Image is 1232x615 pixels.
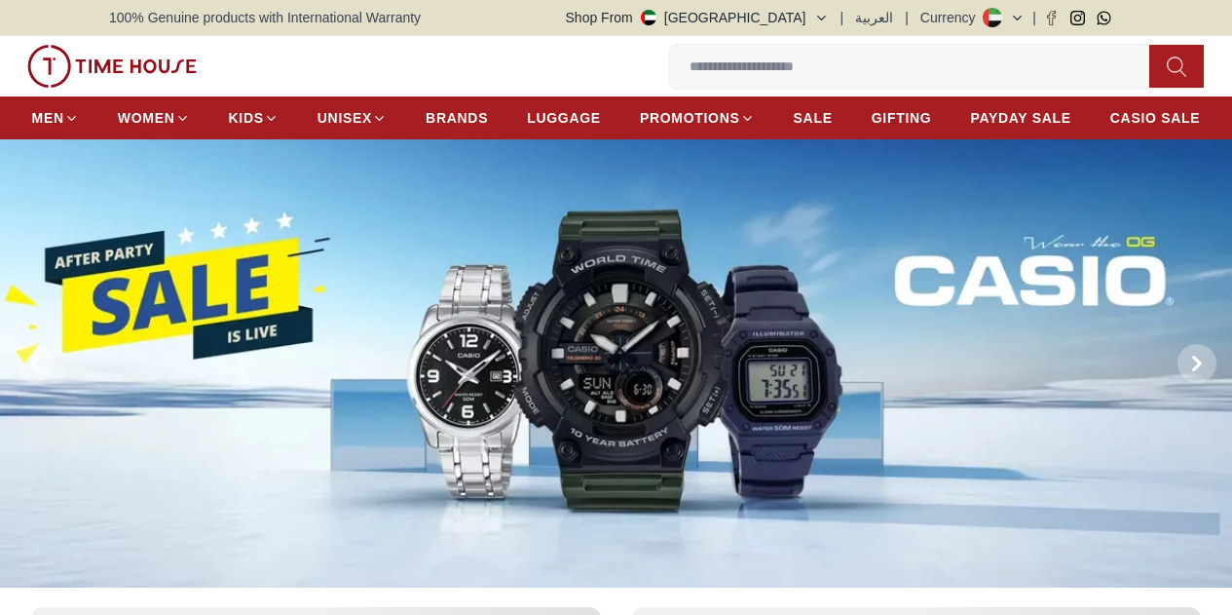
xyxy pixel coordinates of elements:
button: Shop From[GEOGRAPHIC_DATA] [566,8,829,27]
span: CASIO SALE [1110,108,1201,128]
a: SALE [794,100,833,135]
div: Currency [920,8,984,27]
a: UNISEX [317,100,387,135]
a: Instagram [1070,11,1085,25]
a: BRANDS [426,100,488,135]
a: PAYDAY SALE [970,100,1070,135]
span: GIFTING [872,108,932,128]
button: العربية [855,8,893,27]
span: BRANDS [426,108,488,128]
a: Facebook [1044,11,1059,25]
span: | [840,8,844,27]
span: | [1032,8,1036,27]
span: UNISEX [317,108,372,128]
span: KIDS [229,108,264,128]
a: GIFTING [872,100,932,135]
span: LUGGAGE [527,108,601,128]
a: KIDS [229,100,279,135]
span: MEN [32,108,64,128]
a: MEN [32,100,79,135]
a: LUGGAGE [527,100,601,135]
span: | [905,8,909,27]
span: PROMOTIONS [640,108,740,128]
span: PAYDAY SALE [970,108,1070,128]
img: United Arab Emirates [641,10,656,25]
span: WOMEN [118,108,175,128]
span: 100% Genuine products with International Warranty [109,8,421,27]
a: PROMOTIONS [640,100,755,135]
a: WOMEN [118,100,190,135]
span: SALE [794,108,833,128]
a: Whatsapp [1097,11,1111,25]
img: ... [27,45,197,88]
a: CASIO SALE [1110,100,1201,135]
